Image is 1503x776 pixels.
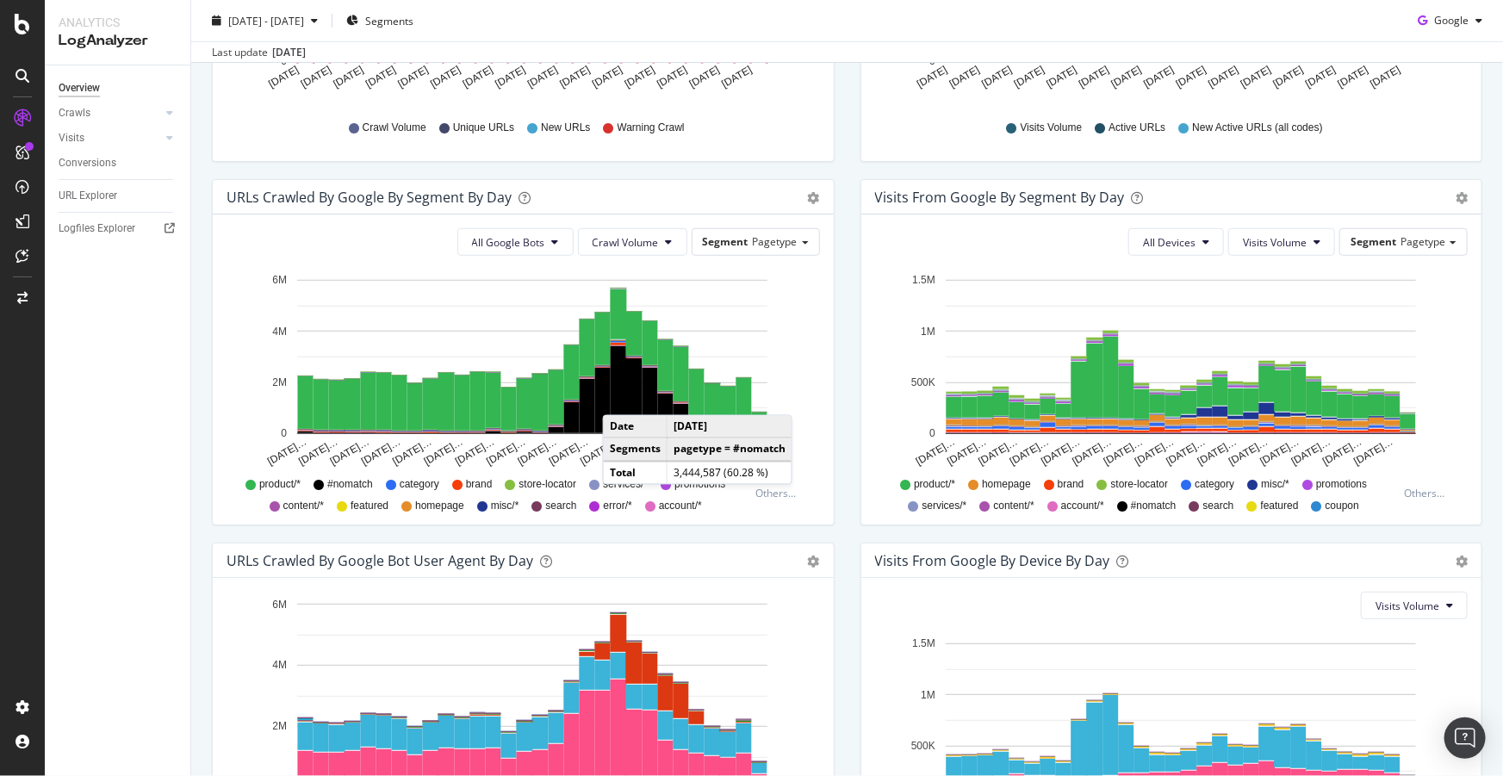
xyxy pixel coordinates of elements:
svg: A chart. [875,270,1463,469]
div: LogAnalyzer [59,31,177,51]
text: [DATE] [1239,64,1273,90]
button: Visits Volume [1228,228,1335,256]
text: [DATE] [720,64,755,90]
span: category [1195,477,1234,492]
button: All Google Bots [457,228,574,256]
span: product/* [914,477,955,492]
span: Unique URLs [453,121,514,135]
button: Segments [339,7,420,34]
text: [DATE] [332,64,366,90]
div: Open Intercom Messenger [1444,717,1486,759]
span: store-locator [519,477,576,492]
text: [DATE] [493,64,527,90]
a: Logfiles Explorer [59,220,178,238]
div: [DATE] [272,45,306,60]
span: Pagetype [1401,234,1445,249]
text: [DATE] [655,64,689,90]
span: category [400,477,439,492]
span: account/* [1061,499,1104,513]
div: Crawls [59,104,90,122]
text: 1.5M [912,275,935,287]
text: 1M [921,326,935,338]
span: Segments [365,13,413,28]
span: search [1203,499,1234,513]
div: gear [808,556,820,568]
text: 0 [929,55,935,67]
div: Visits From Google By Device By Day [875,552,1110,569]
span: Crawl Volume [593,235,659,250]
span: Visits Volume [1243,235,1307,250]
span: Warning Crawl [618,121,685,135]
text: [DATE] [1012,64,1047,90]
span: promotions [674,477,725,492]
span: New Active URLs (all codes) [1192,121,1322,135]
div: gear [808,192,820,204]
a: Crawls [59,104,161,122]
button: Google [1411,7,1489,34]
text: [DATE] [1270,64,1305,90]
span: account/* [659,499,702,513]
text: [DATE] [558,64,593,90]
text: [DATE] [396,64,431,90]
div: A chart. [227,270,814,469]
span: services/* [603,477,648,492]
text: [DATE] [1077,64,1111,90]
text: 0 [281,428,287,440]
text: [DATE] [1174,64,1208,90]
text: 1M [921,689,935,701]
text: 0 [281,55,287,67]
span: Pagetype [753,234,798,249]
button: Visits Volume [1361,592,1468,619]
div: Conversions [59,154,116,172]
text: [DATE] [590,64,624,90]
td: Total [604,461,668,483]
text: [DATE] [947,64,981,90]
span: New URLs [541,121,590,135]
div: URLs Crawled by Google By Segment By Day [227,189,512,206]
div: gear [1456,556,1468,568]
span: brand [1058,477,1084,492]
span: search [545,499,576,513]
div: Visits from Google By Segment By Day [875,189,1125,206]
span: Visits Volume [1021,121,1083,135]
span: Segment [703,234,748,249]
span: services/* [922,499,966,513]
text: [DATE] [687,64,722,90]
div: Analytics [59,14,177,31]
a: Visits [59,129,161,147]
span: product/* [259,477,301,492]
span: [DATE] - [DATE] [228,13,304,28]
text: [DATE] [299,64,333,90]
span: homepage [982,477,1031,492]
text: [DATE] [266,64,301,90]
div: Last update [212,45,306,60]
text: [DATE] [1336,64,1370,90]
text: 4M [272,660,287,672]
span: coupon [1326,499,1359,513]
text: [DATE] [623,64,657,90]
td: Segments [604,438,668,462]
span: homepage [415,499,464,513]
div: Overview [59,79,100,97]
text: 4M [272,326,287,338]
text: 6M [272,599,287,611]
span: Segment [1351,234,1396,249]
span: featured [1261,499,1299,513]
span: featured [351,499,388,513]
span: brand [466,477,493,492]
text: 500K [910,377,935,389]
text: 500K [910,741,935,753]
span: misc/* [491,499,519,513]
td: Date [604,416,668,438]
text: 2M [272,377,287,389]
text: [DATE] [1044,64,1078,90]
text: [DATE] [1206,64,1240,90]
span: Visits Volume [1376,599,1439,613]
span: promotions [1316,477,1367,492]
td: 3,444,587 (60.28 %) [667,461,792,483]
div: Logfiles Explorer [59,220,135,238]
text: [DATE] [1109,64,1143,90]
span: Google [1434,13,1469,28]
button: Crawl Volume [578,228,687,256]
